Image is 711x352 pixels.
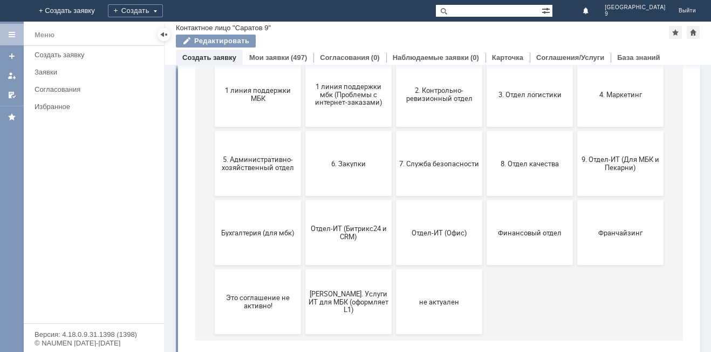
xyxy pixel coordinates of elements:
a: Наблюдаемые заявки [393,53,469,62]
button: Франчайзинг [391,268,477,333]
a: База знаний [617,53,660,62]
div: Создать заявку [35,51,158,59]
button: 2. Контрольно-ревизионный отдел [209,130,296,194]
div: © NAUMEN [DATE]-[DATE] [35,340,153,347]
header: Выберите тематику заявки [9,108,496,119]
button: 8. Отдел качества [300,199,386,263]
span: Финансовый отдел [303,296,383,304]
button: 5. Административно-хозяйственный отдел [28,199,114,263]
span: 3. Отдел логистики [303,158,383,166]
a: Мои заявки [3,67,20,84]
a: Мои заявки [249,53,289,62]
a: Согласования [320,53,370,62]
button: 9. Отдел-ИТ (Для МБК и Пекарни) [391,199,477,263]
a: Создать заявку [3,48,20,65]
div: Контактное лицо "Саратов 9" [176,24,271,32]
span: Отдел-ИТ (Битрикс24 и CRM) [122,292,202,308]
span: Бухгалтерия (для мбк) [31,296,111,304]
a: Заявки [30,64,162,80]
span: 6. Закупки [122,227,202,235]
a: Создать заявку [182,53,236,62]
span: 4. Маркетинг [394,158,474,166]
span: 9 [605,11,666,17]
div: Сделать домашней страницей [687,26,700,39]
button: 7. Служба безопасности [209,199,296,263]
div: Добавить в избранное [669,26,682,39]
span: [GEOGRAPHIC_DATA] [605,4,666,11]
span: Отдел-ИТ (Офис) [213,296,292,304]
span: 5. Административно-хозяйственный отдел [31,223,111,239]
span: 9. Отдел-ИТ (Для МБК и Пекарни) [394,223,474,239]
a: Мои согласования [3,86,20,104]
div: Избранное [35,103,146,111]
div: Согласования [35,85,158,93]
span: 1 линия поддержки мбк (Проблемы с интернет-заказами) [122,150,202,174]
button: Отдел-ИТ (Битрикс24 и CRM) [119,268,205,333]
span: 7. Служба безопасности [213,227,292,235]
label: Воспользуйтесь поиском [145,26,360,37]
a: Карточка [492,53,523,62]
button: Отдел-ИТ (Офис) [209,268,296,333]
a: Соглашения/Услуги [536,53,604,62]
span: 2. Контрольно-ревизионный отдел [213,154,292,170]
span: 8. Отдел качества [303,227,383,235]
button: 6. Закупки [119,199,205,263]
span: Расширенный поиск [542,5,552,15]
button: 1 линия поддержки мбк (Проблемы с интернет-заказами) [119,130,205,194]
div: Версия: 4.18.0.9.31.1398 (1398) [35,331,153,338]
button: 3. Отдел логистики [300,130,386,194]
div: (497) [291,53,307,62]
span: Франчайзинг [394,296,474,304]
button: 4. Маркетинг [391,130,477,194]
div: (0) [470,53,479,62]
div: Скрыть меню [158,28,170,41]
span: 1 линия поддержки МБК [31,154,111,170]
button: 1 линия поддержки МБК [28,130,114,194]
div: Заявки [35,68,158,76]
div: Создать [108,4,163,17]
div: (0) [371,53,380,62]
a: Создать заявку [30,46,162,63]
button: Финансовый отдел [300,268,386,333]
input: Например, почта или справка [145,48,360,68]
button: Бухгалтерия (для мбк) [28,268,114,333]
a: Согласования [30,81,162,98]
div: Меню [35,29,54,42]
